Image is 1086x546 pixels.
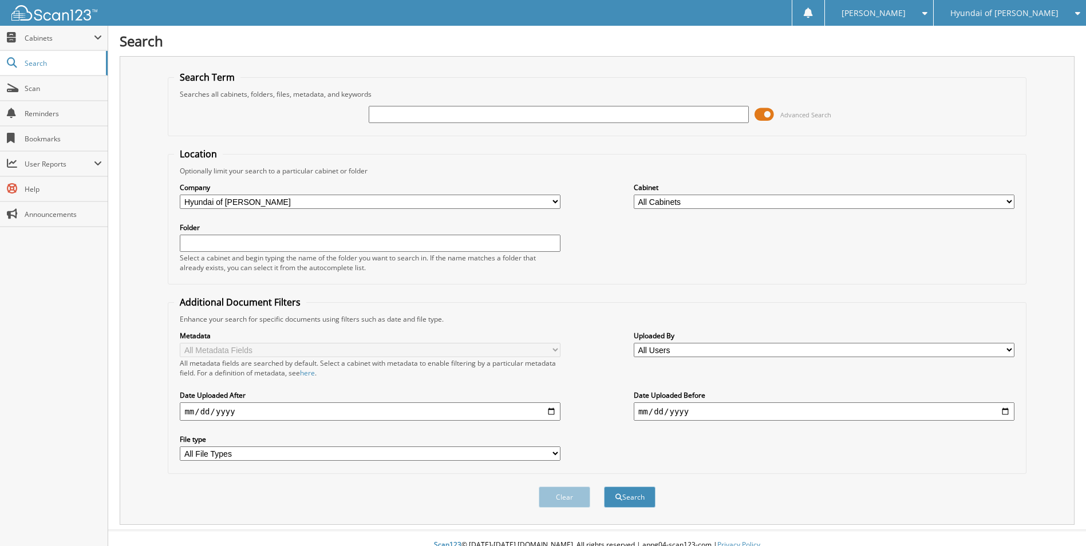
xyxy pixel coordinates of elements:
[174,71,240,84] legend: Search Term
[950,10,1059,17] span: Hyundai of [PERSON_NAME]
[25,184,102,194] span: Help
[180,402,560,421] input: start
[180,183,560,192] label: Company
[539,486,590,508] button: Clear
[180,390,560,400] label: Date Uploaded After
[780,110,831,119] span: Advanced Search
[11,5,97,21] img: scan123-logo-white.svg
[25,109,102,118] span: Reminders
[604,486,655,508] button: Search
[842,10,906,17] span: [PERSON_NAME]
[120,31,1075,50] h1: Search
[174,89,1020,99] div: Searches all cabinets, folders, files, metadata, and keywords
[174,166,1020,176] div: Optionally limit your search to a particular cabinet or folder
[180,358,560,378] div: All metadata fields are searched by default. Select a cabinet with metadata to enable filtering b...
[25,33,94,43] span: Cabinets
[300,368,315,378] a: here
[634,331,1014,341] label: Uploaded By
[25,209,102,219] span: Announcements
[634,390,1014,400] label: Date Uploaded Before
[180,253,560,272] div: Select a cabinet and begin typing the name of the folder you want to search in. If the name match...
[174,314,1020,324] div: Enhance your search for specific documents using filters such as date and file type.
[174,148,223,160] legend: Location
[25,134,102,144] span: Bookmarks
[180,331,560,341] label: Metadata
[180,223,560,232] label: Folder
[634,402,1014,421] input: end
[634,183,1014,192] label: Cabinet
[180,434,560,444] label: File type
[25,84,102,93] span: Scan
[25,58,100,68] span: Search
[174,296,306,308] legend: Additional Document Filters
[25,159,94,169] span: User Reports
